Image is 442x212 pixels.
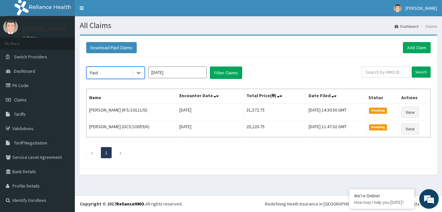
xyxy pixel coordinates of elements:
a: RelianceHMO [116,201,144,207]
div: We're Online! [354,193,409,199]
a: Dashboard [394,23,419,29]
td: [PERSON_NAME] (GCS/10059/A) [87,121,177,137]
input: Search [412,67,431,78]
div: Minimize live chat window [107,3,122,19]
th: Encounter Date [177,89,244,104]
img: User Image [3,20,18,34]
div: Paid [90,69,98,76]
img: User Image [394,4,402,12]
a: Add Claim [403,42,431,53]
a: Next page [119,150,122,156]
span: Switch Providers [14,54,47,60]
span: Tariffs [14,111,26,117]
a: Previous page [90,150,93,156]
td: 20,220.75 [244,121,306,137]
td: [PERSON_NAME] (IFS/10111/D) [87,104,177,121]
span: We're online! [38,64,90,130]
span: Claims [14,97,27,103]
td: [DATE] [177,121,244,137]
a: View [401,123,419,134]
input: Select Month and Year [148,67,207,78]
p: [PERSON_NAME] [23,26,65,32]
td: [DATE] 11:47:02 GMT [306,121,366,137]
span: Pending [369,124,387,130]
td: 31,572.75 [244,104,306,121]
a: Online [23,36,38,40]
h1: All Claims [80,21,437,30]
button: Download Paid Claims [86,42,137,53]
th: Status [366,89,399,104]
span: Dashboard [14,68,35,74]
td: [DATE] 14:30:56 GMT [306,104,366,121]
img: d_794563401_company_1708531726252_794563401 [12,33,26,49]
footer: All rights reserved. [75,195,442,212]
th: Date Filed [306,89,366,104]
textarea: Type your message and hit 'Enter' [3,142,124,165]
a: Page 1 is your current page [105,150,107,156]
button: Filter Claims [210,67,242,79]
span: [PERSON_NAME] [406,5,437,11]
th: Total Price(₦) [244,89,306,104]
div: Chat with us now [34,37,109,45]
td: [DATE] [177,104,244,121]
th: Name [87,89,177,104]
p: How may I help you today? [354,200,409,205]
li: Claims [419,23,437,29]
a: View [401,107,419,118]
th: Actions [399,89,431,104]
input: Search by HMO ID [361,67,409,78]
span: Pending [369,108,387,114]
span: Tariff Negotiation [14,140,47,146]
div: Redefining Heath Insurance in [GEOGRAPHIC_DATA] using Telemedicine and Data Science! [265,201,437,207]
strong: Copyright © 2017 . [80,201,145,207]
